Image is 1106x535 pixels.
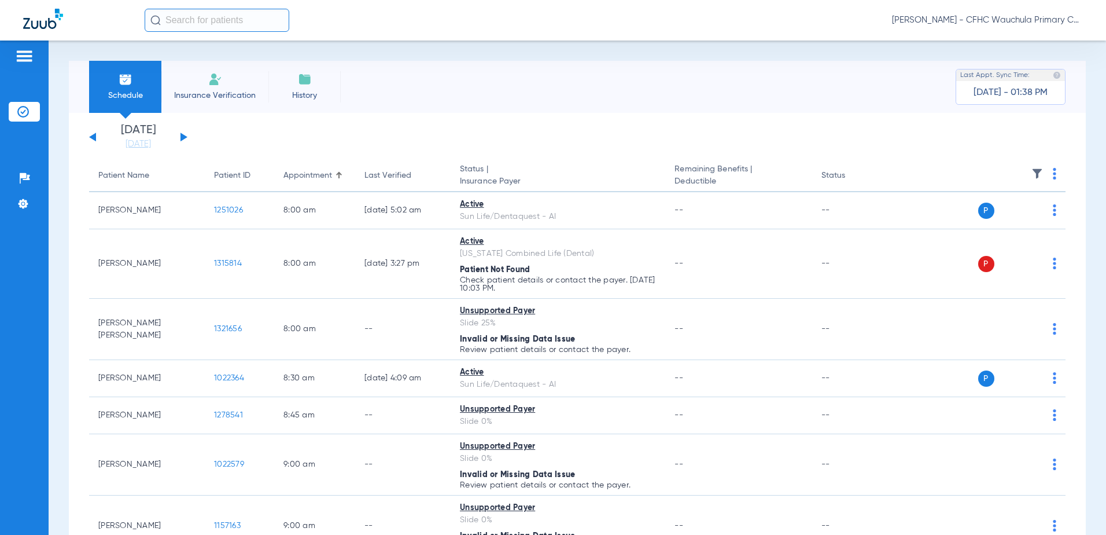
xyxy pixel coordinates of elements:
img: filter.svg [1031,168,1043,179]
td: -- [812,192,890,229]
span: -- [674,325,683,333]
p: Review patient details or contact the payer. [460,346,656,354]
span: -- [674,259,683,267]
td: [PERSON_NAME] [89,360,205,397]
input: Search for patients [145,9,289,32]
div: Active [460,199,656,211]
img: group-dot-blue.svg [1053,323,1056,335]
img: last sync help info [1053,71,1061,79]
div: Patient Name [98,170,196,182]
td: [PERSON_NAME] [PERSON_NAME] [89,299,205,360]
div: Unsupported Payer [460,441,656,453]
div: Sun Life/Dentaquest - AI [460,211,656,223]
th: Remaining Benefits | [665,160,812,192]
img: hamburger-icon [15,49,34,63]
span: History [277,90,332,101]
img: Manual Insurance Verification [208,72,222,86]
div: Appointment [283,170,332,182]
span: P [978,203,994,219]
span: Insurance Payer [460,175,656,188]
td: [PERSON_NAME] [89,434,205,496]
div: Appointment [283,170,346,182]
td: 9:00 AM [274,434,355,496]
a: [DATE] [104,138,173,150]
td: [PERSON_NAME] [89,229,205,299]
span: -- [674,411,683,419]
td: 8:30 AM [274,360,355,397]
div: Patient Name [98,170,149,182]
img: group-dot-blue.svg [1053,168,1056,179]
td: 8:00 AM [274,192,355,229]
span: -- [674,522,683,530]
img: group-dot-blue.svg [1053,372,1056,384]
div: Slide 0% [460,416,656,428]
span: Insurance Verification [170,90,260,101]
span: 1321656 [214,325,242,333]
p: Review patient details or contact the payer. [460,481,656,489]
div: Slide 0% [460,514,656,526]
div: Sun Life/Dentaquest - AI [460,379,656,391]
span: [PERSON_NAME] - CFHC Wauchula Primary Care Dental [892,14,1083,26]
div: Unsupported Payer [460,305,656,317]
div: Active [460,236,656,248]
th: Status | [451,160,665,192]
div: Patient ID [214,170,250,182]
td: -- [355,397,451,434]
td: [PERSON_NAME] [89,192,205,229]
td: [PERSON_NAME] [89,397,205,434]
span: P [978,371,994,387]
div: Unsupported Payer [460,404,656,416]
span: 1157163 [214,522,241,530]
span: P [978,256,994,272]
div: Last Verified [364,170,441,182]
div: Slide 25% [460,317,656,329]
td: -- [355,434,451,496]
li: [DATE] [104,124,173,150]
div: Slide 0% [460,453,656,465]
img: Zuub Logo [23,9,63,29]
td: -- [355,299,451,360]
div: Active [460,367,656,379]
span: Last Appt. Sync Time: [960,69,1030,81]
td: 8:45 AM [274,397,355,434]
span: 1278541 [214,411,243,419]
span: Schedule [98,90,153,101]
td: -- [812,434,890,496]
span: Deductible [674,175,802,188]
img: Search Icon [150,15,161,25]
div: Patient ID [214,170,265,182]
span: Patient Not Found [460,266,530,274]
td: 8:00 AM [274,229,355,299]
span: 1251026 [214,206,243,214]
td: [DATE] 4:09 AM [355,360,451,397]
th: Status [812,160,890,192]
td: [DATE] 5:02 AM [355,192,451,229]
div: [US_STATE] Combined Life (Dental) [460,248,656,260]
img: group-dot-blue.svg [1053,204,1056,216]
p: Check patient details or contact the payer. [DATE] 10:03 PM. [460,276,656,292]
span: -- [674,374,683,382]
span: 1022364 [214,374,244,382]
span: 1315814 [214,259,242,267]
div: Last Verified [364,170,411,182]
span: 1022579 [214,460,244,468]
span: [DATE] - 01:38 PM [974,87,1048,98]
span: Invalid or Missing Data Issue [460,471,575,479]
span: -- [674,460,683,468]
td: -- [812,229,890,299]
img: group-dot-blue.svg [1053,459,1056,470]
div: Unsupported Payer [460,502,656,514]
iframe: Chat Widget [1048,479,1106,535]
td: -- [812,360,890,397]
td: [DATE] 3:27 PM [355,229,451,299]
img: group-dot-blue.svg [1053,258,1056,269]
td: -- [812,397,890,434]
img: History [298,72,312,86]
td: 8:00 AM [274,299,355,360]
img: group-dot-blue.svg [1053,409,1056,421]
td: -- [812,299,890,360]
img: Schedule [119,72,132,86]
span: -- [674,206,683,214]
span: Invalid or Missing Data Issue [460,335,575,343]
